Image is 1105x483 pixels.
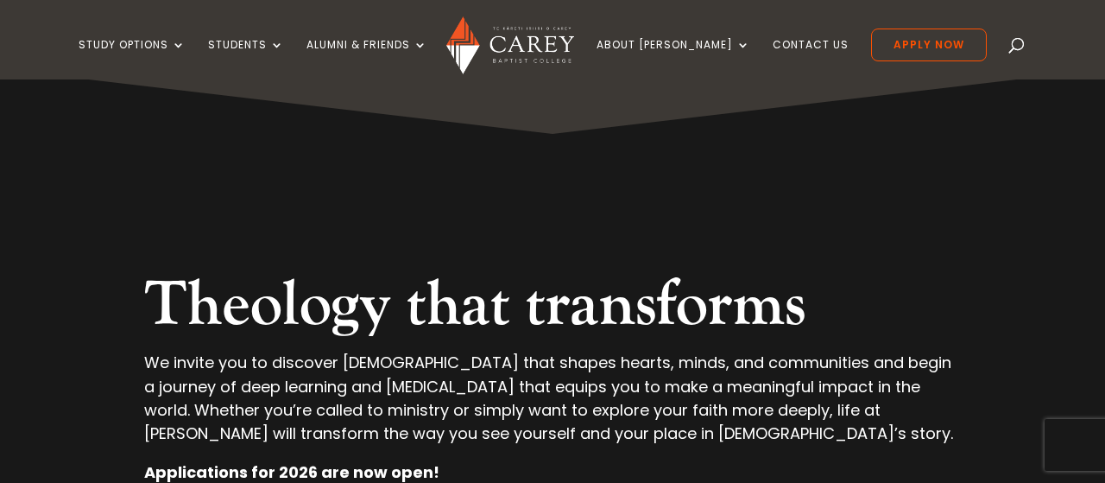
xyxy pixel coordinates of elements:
h2: Theology that transforms [144,268,961,351]
a: Contact Us [773,39,849,79]
a: Apply Now [871,29,987,61]
a: Alumni & Friends [306,39,427,79]
strong: Applications for 2026 are now open! [144,461,439,483]
p: We invite you to discover [DEMOGRAPHIC_DATA] that shapes hearts, minds, and communities and begin... [144,351,961,461]
a: Students [208,39,284,79]
a: Study Options [79,39,186,79]
a: About [PERSON_NAME] [597,39,750,79]
img: Carey Baptist College [446,16,573,74]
